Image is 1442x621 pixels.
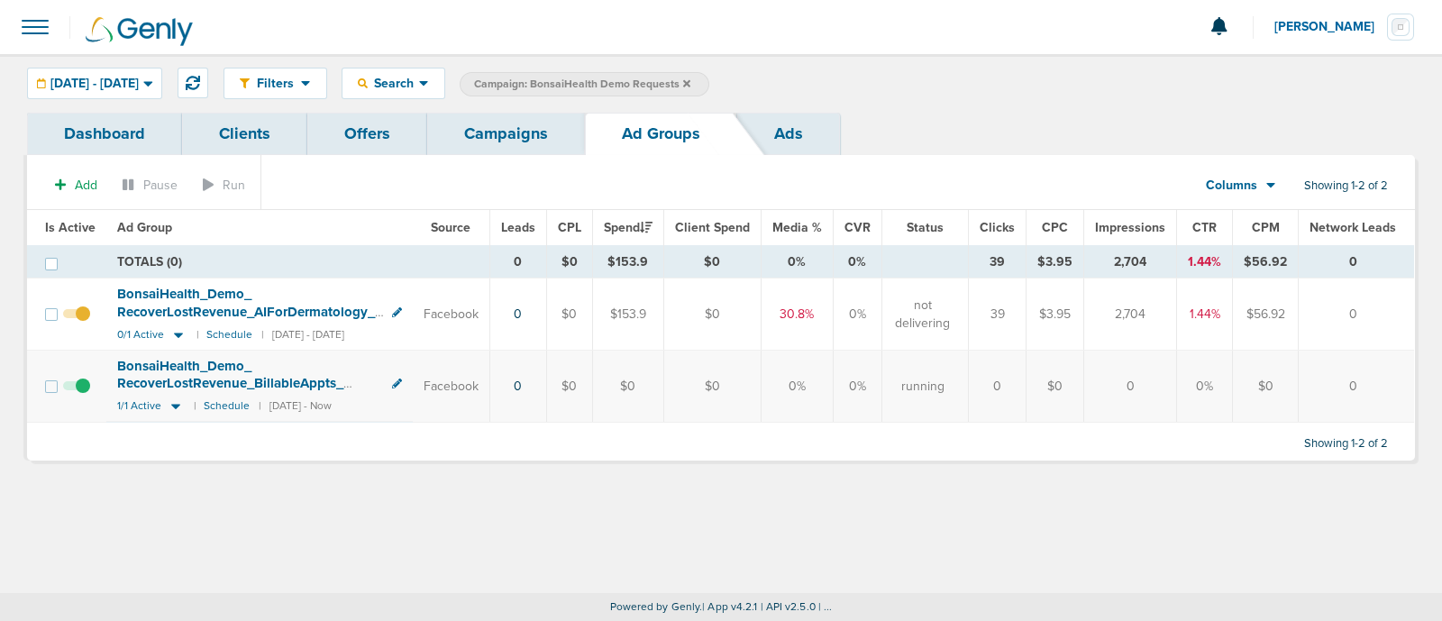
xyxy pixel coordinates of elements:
span: not delivering [893,297,954,332]
span: | ... [818,600,833,613]
span: Search [368,76,419,91]
td: 1.44% [1177,246,1233,279]
small: Schedule [204,399,250,413]
td: Facebook [413,279,490,351]
td: 0% [833,279,881,351]
span: CVR [844,220,871,235]
small: | [194,399,195,413]
small: | [196,328,197,342]
a: 0 [514,379,522,394]
td: 0 [1299,351,1415,423]
a: 0 [514,306,522,322]
td: $153.9 [592,279,663,351]
td: 2,704 [1084,246,1177,279]
td: $3.95 [1027,279,1084,351]
td: 0 [1299,246,1415,279]
span: Source [431,220,470,235]
td: $0 [663,246,761,279]
td: TOTALS (0) [106,246,489,279]
a: Dashboard [27,113,182,155]
span: [DATE] - [DATE] [50,78,139,90]
td: 39 [969,246,1027,279]
a: Offers [307,113,427,155]
a: Clients [182,113,307,155]
span: Network Leads [1310,220,1396,235]
span: Add [75,178,97,193]
td: $0 [1233,351,1299,423]
td: 0% [833,351,881,423]
span: Client Spend [675,220,750,235]
span: BonsaiHealth_ Demo_ RecoverLostRevenue_ BillableAppts_ Derms [117,358,343,409]
span: BonsaiHealth_ Demo_ RecoverLostRevenue_ AIForDermatology_ Derms [117,286,375,337]
small: | [DATE] - [DATE] [261,328,344,342]
span: CPC [1042,220,1068,235]
td: $0 [546,246,592,279]
td: $0 [546,279,592,351]
small: Schedule [206,328,252,342]
span: Filters [250,76,301,91]
span: Leads [501,220,535,235]
span: Is Active [45,220,96,235]
span: [PERSON_NAME] [1274,21,1387,33]
a: Campaigns [427,113,585,155]
td: 0 [969,351,1027,423]
td: $0 [663,279,761,351]
td: 0% [761,246,833,279]
span: running [901,378,945,396]
span: 1/1 Active [117,399,161,413]
td: 0 [1299,279,1415,351]
td: $0 [663,351,761,423]
span: CPM [1252,220,1280,235]
span: | App v4.2.1 [702,600,757,613]
span: Showing 1-2 of 2 [1304,178,1388,194]
img: Genly [86,17,193,46]
span: Clicks [980,220,1015,235]
td: 0 [489,246,546,279]
span: | API v2.5.0 [761,600,816,613]
td: 0 [1084,351,1177,423]
span: Columns [1206,177,1257,195]
span: 0/1 Active [117,328,164,342]
span: Spend [604,220,653,235]
td: $3.95 [1027,246,1084,279]
td: 0% [833,246,881,279]
td: $0 [546,351,592,423]
td: Facebook [413,351,490,423]
td: 0% [761,351,833,423]
span: Status [907,220,944,235]
small: | [DATE] - Now [259,399,332,413]
span: Media % [772,220,822,235]
span: CTR [1192,220,1217,235]
td: 39 [969,279,1027,351]
td: $0 [592,351,663,423]
button: Add [45,172,107,198]
td: $153.9 [592,246,663,279]
td: 2,704 [1084,279,1177,351]
span: Ad Group [117,220,172,235]
td: 0% [1177,351,1233,423]
td: $0 [1027,351,1084,423]
span: Showing 1-2 of 2 [1304,436,1388,452]
td: $56.92 [1233,279,1299,351]
td: 1.44% [1177,279,1233,351]
span: CPL [558,220,581,235]
td: 30.8% [761,279,833,351]
a: Ad Groups [585,113,737,155]
a: Ads [737,113,840,155]
span: Impressions [1095,220,1165,235]
span: Campaign: BonsaiHealth Demo Requests [474,77,690,92]
td: $56.92 [1233,246,1299,279]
